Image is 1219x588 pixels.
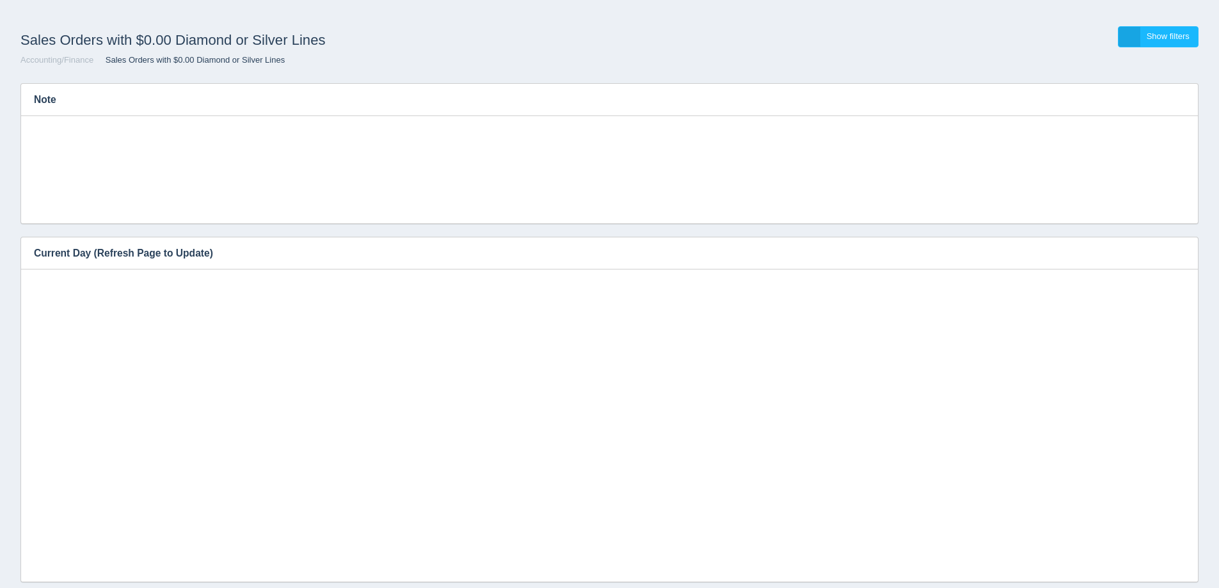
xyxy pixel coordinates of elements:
[96,54,285,67] li: Sales Orders with $0.00 Diamond or Silver Lines
[20,26,610,54] h1: Sales Orders with $0.00 Diamond or Silver Lines
[21,237,1179,269] h3: Current Day (Refresh Page to Update)
[20,55,93,65] a: Accounting/Finance
[21,84,1179,116] h3: Note
[1147,31,1190,41] span: Show filters
[1118,26,1199,47] a: Show filters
